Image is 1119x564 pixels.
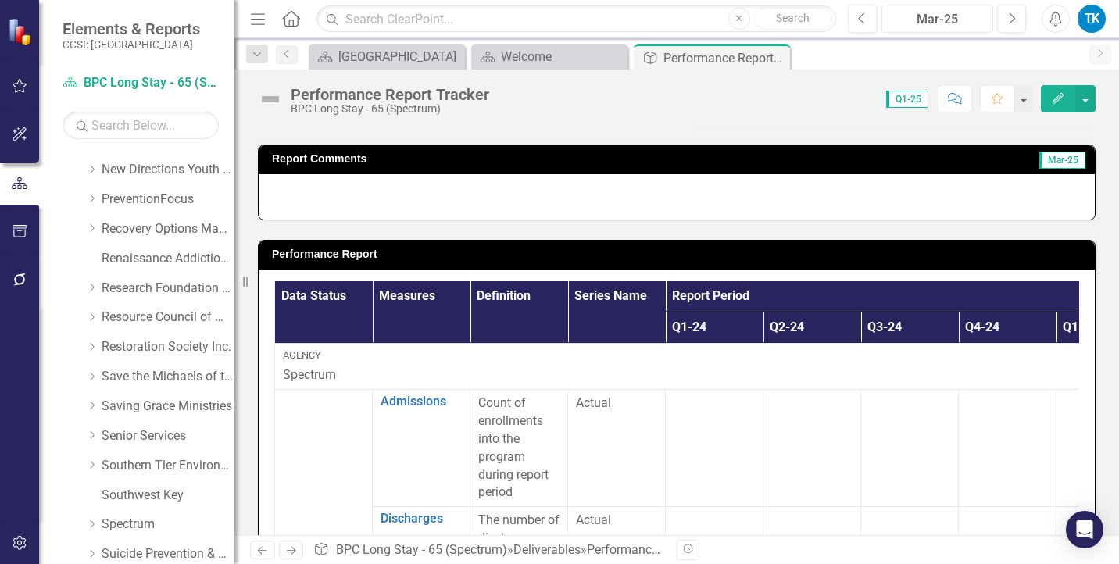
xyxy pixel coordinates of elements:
[513,542,581,557] a: Deliverables
[316,5,836,33] input: Search ClearPoint...
[663,48,786,68] div: Performance Report Tracker
[102,516,234,534] a: Spectrum
[666,390,763,507] td: Double-Click to Edit
[373,390,470,507] td: Double-Click to Edit Right Click for Context Menu
[102,161,234,179] a: New Directions Youth & Family Services, Inc.
[313,47,461,66] a: [GEOGRAPHIC_DATA]
[381,394,462,409] a: Admissions
[63,38,200,51] small: CCSI: [GEOGRAPHIC_DATA]
[102,398,234,416] a: Saving Grace Ministries
[102,545,234,563] a: Suicide Prevention & Crisis Services
[576,512,657,530] span: Actual
[568,390,666,507] td: Double-Click to Edit
[886,91,928,108] span: Q1-25
[102,457,234,475] a: Southern Tier Environments for Living
[1066,511,1103,548] div: Open Intercom Messenger
[587,542,741,557] div: Performance Report Tracker
[576,394,657,412] span: Actual
[102,309,234,327] a: Resource Council of WNY
[7,17,35,45] img: ClearPoint Strategy
[470,390,568,507] td: Double-Click to Edit
[776,12,810,24] span: Search
[102,280,234,298] a: Research Foundation of SUNY
[258,87,283,112] img: Not Defined
[102,487,234,505] a: Southwest Key
[478,394,559,502] div: Count of enrollments into the program during report period
[272,248,1087,260] h3: Performance Report
[338,47,461,66] div: [GEOGRAPHIC_DATA]
[959,390,1056,507] td: Double-Click to Edit
[102,191,234,209] a: PreventionFocus
[102,220,234,238] a: Recovery Options Made Easy
[501,47,624,66] div: Welcome
[475,47,624,66] a: Welcome
[102,338,234,356] a: Restoration Society Inc.
[381,512,462,526] a: Discharges
[272,153,811,165] h3: Report Comments
[1039,152,1085,169] span: Mar-25
[881,5,993,33] button: Mar-25
[763,390,861,507] td: Double-Click to Edit
[102,250,234,268] a: Renaissance Addiction Services, Inc.
[291,86,489,103] div: Performance Report Tracker
[102,427,234,445] a: Senior Services
[861,390,959,507] td: Double-Click to Edit
[887,10,988,29] div: Mar-25
[63,112,219,139] input: Search Below...
[1078,5,1106,33] button: TK
[63,20,200,38] span: Elements & Reports
[336,542,507,557] a: BPC Long Stay - 65 (Spectrum)
[313,541,665,559] div: » »
[291,103,489,115] div: BPC Long Stay - 65 (Spectrum)
[63,74,219,92] a: BPC Long Stay - 65 (Spectrum)
[754,8,832,30] button: Search
[102,368,234,386] a: Save the Michaels of the World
